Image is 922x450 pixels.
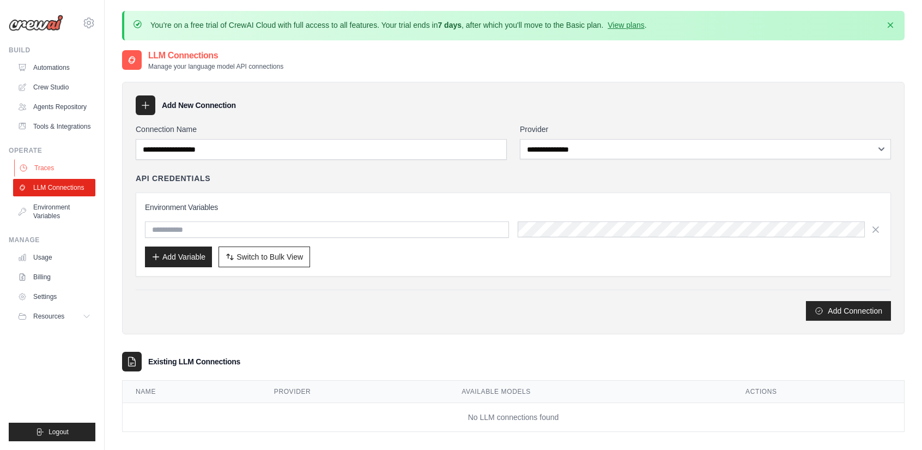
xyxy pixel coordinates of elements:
a: Tools & Integrations [13,118,95,135]
th: Available Models [448,381,732,403]
p: Manage your language model API connections [148,62,283,71]
button: Logout [9,423,95,441]
p: You're on a free trial of CrewAI Cloud with full access to all features. Your trial ends in , aft... [150,20,647,31]
a: Usage [13,249,95,266]
th: Provider [261,381,449,403]
div: Operate [9,146,95,155]
span: Logout [48,428,69,436]
img: Logo [9,15,63,31]
a: LLM Connections [13,179,95,196]
label: Connection Name [136,124,507,135]
a: Billing [13,268,95,286]
th: Name [123,381,261,403]
button: Resources [13,308,95,325]
strong: 7 days [438,21,462,29]
a: Traces [14,159,96,177]
a: Settings [13,288,95,305]
h3: Environment Variables [145,202,882,213]
button: Add Variable [145,247,212,267]
span: Resources [33,312,64,321]
a: Agents Repository [13,98,95,116]
h2: LLM Connections [148,49,283,62]
button: Add Connection [806,301,891,321]
a: View plans [608,21,644,29]
div: Manage [9,236,95,244]
td: No LLM connections found [123,403,904,432]
div: Build [9,46,95,55]
a: Environment Variables [13,199,95,225]
button: Switch to Bulk View [219,247,310,267]
a: Automations [13,59,95,76]
span: Switch to Bulk View [236,251,303,262]
h4: API Credentials [136,173,210,184]
h3: Add New Connection [162,100,236,111]
label: Provider [520,124,891,135]
h3: Existing LLM Connections [148,356,240,367]
a: Crew Studio [13,79,95,96]
th: Actions [732,381,904,403]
